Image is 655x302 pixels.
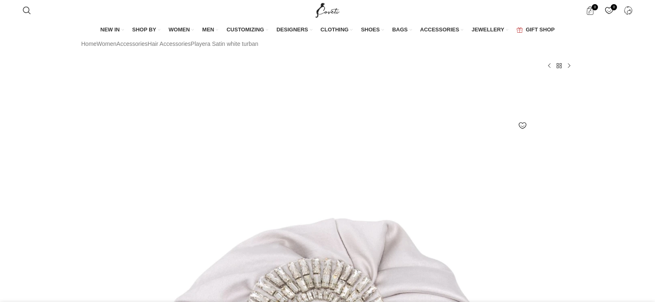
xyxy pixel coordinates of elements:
img: GiftBag [517,27,523,33]
a: CUSTOMIZING [226,21,268,39]
a: 0 [581,2,598,19]
a: SHOES [361,21,384,39]
a: BAGS [392,21,412,39]
span: NEW IN [100,26,120,33]
a: DESIGNERS [276,21,312,39]
a: Next product [564,61,574,71]
span: JEWELLERY [472,26,504,33]
span: DESIGNERS [276,26,308,33]
a: Hair Accessories [148,39,191,48]
span: GIFT SHOP [526,26,555,33]
span: Playera Satin white turban [191,39,258,48]
a: Site logo [314,7,341,13]
span: 0 [611,4,617,10]
a: Accessories [117,39,148,48]
span: SHOP BY [132,26,156,33]
a: Home [81,39,97,48]
a: SHOP BY [132,21,160,39]
a: ACCESSORIES [420,21,464,39]
span: CLOTHING [321,26,349,33]
a: MEN [202,21,218,39]
span: MEN [202,26,214,33]
div: My Wishlist [600,2,617,19]
a: CLOTHING [321,21,353,39]
a: NEW IN [100,21,124,39]
nav: Breadcrumb [81,39,259,48]
a: Women [97,39,117,48]
a: Previous product [544,61,554,71]
span: WOMEN [169,26,190,33]
div: Main navigation [19,21,637,39]
span: 0 [592,4,598,10]
span: SHOES [361,26,380,33]
a: WOMEN [169,21,194,39]
a: GIFT SHOP [517,21,555,39]
a: JEWELLERY [472,21,508,39]
span: CUSTOMIZING [226,26,264,33]
a: Search [19,2,35,19]
span: ACCESSORIES [420,26,460,33]
a: 0 [600,2,617,19]
span: BAGS [392,26,408,33]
